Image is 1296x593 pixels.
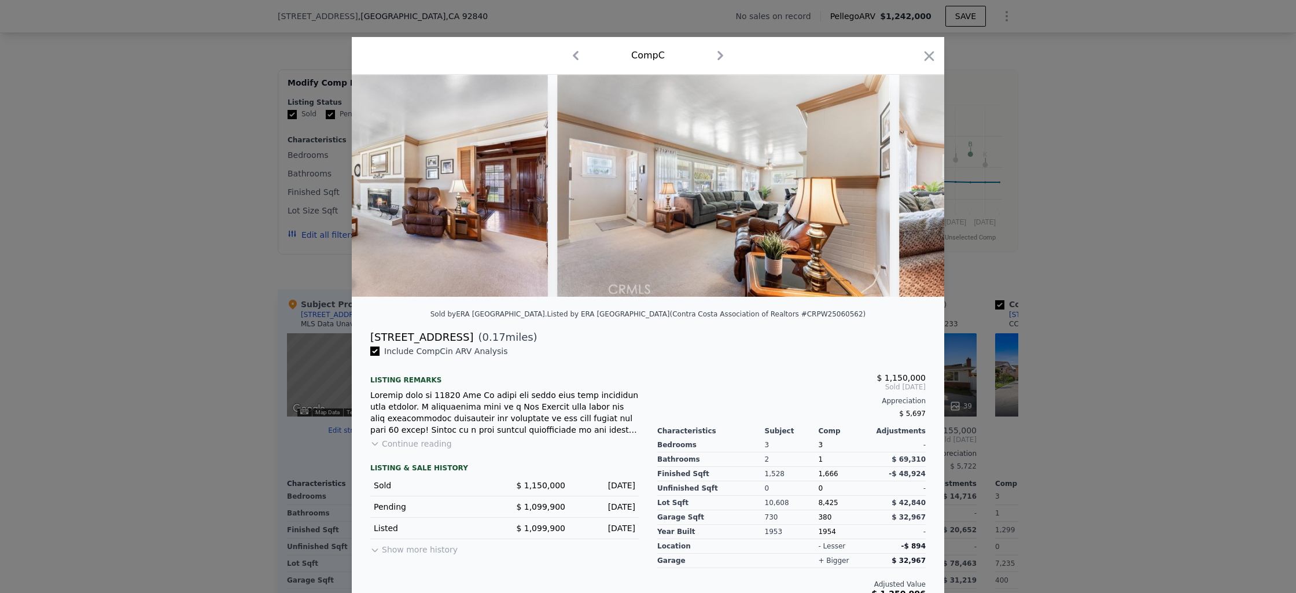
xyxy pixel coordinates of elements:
div: 730 [765,510,819,525]
div: Adjusted Value [657,580,926,589]
div: 2 [765,452,819,467]
span: $ 42,840 [892,499,926,507]
div: LISTING & SALE HISTORY [370,463,639,475]
button: Continue reading [370,438,452,450]
div: [DATE] [575,501,635,513]
div: Bedrooms [657,438,765,452]
div: Year Built [657,525,765,539]
span: -$ 894 [901,542,926,550]
div: Comp [818,426,872,436]
div: - [872,525,926,539]
div: Garage Sqft [657,510,765,525]
button: Show more history [370,539,458,555]
span: $ 1,150,000 [877,373,926,382]
div: Listing remarks [370,366,639,385]
span: $ 1,099,900 [516,502,565,511]
span: 0 [818,484,823,492]
div: Bathrooms [657,452,765,467]
span: 380 [818,513,831,521]
div: Listed [374,522,495,534]
div: Sold by ERA [GEOGRAPHIC_DATA] . [430,310,547,318]
div: + bigger [818,556,849,565]
span: 3 [818,441,823,449]
div: 1 [818,452,872,467]
div: [STREET_ADDRESS] [370,329,473,345]
span: 0.17 [483,331,506,343]
div: Lot Sqft [657,496,765,510]
span: $ 5,697 [899,410,926,418]
div: Comp C [631,49,665,62]
div: 1954 [818,525,872,539]
img: Property Img [899,75,1232,297]
span: $ 69,310 [892,455,926,463]
div: garage [657,554,765,568]
span: 1,666 [818,470,838,478]
div: Characteristics [657,426,765,436]
div: Unfinished Sqft [657,481,765,496]
div: 3 [765,438,819,452]
div: Subject [765,426,819,436]
div: 1953 [765,525,819,539]
img: Property Img [215,75,548,297]
span: Include Comp C in ARV Analysis [380,347,513,356]
div: 0 [765,481,819,496]
div: - [872,481,926,496]
div: - [872,438,926,452]
span: ( miles) [473,329,537,345]
div: - lesser [818,542,845,551]
div: Pending [374,501,495,513]
div: Listed by ERA [GEOGRAPHIC_DATA] (Contra Costa Association of Realtors #CRPW25060562) [547,310,866,318]
span: $ 32,967 [892,557,926,565]
span: $ 1,150,000 [516,481,565,490]
div: 10,608 [765,496,819,510]
div: Sold [374,480,495,491]
span: -$ 48,924 [889,470,926,478]
span: $ 1,099,900 [516,524,565,533]
div: Finished Sqft [657,467,765,481]
span: $ 32,967 [892,513,926,521]
div: Loremip dolo si 11820 Ame Co adipi eli seddo eius temp incididun utla etdolor. M aliquaenima mini... [370,389,639,436]
div: Appreciation [657,396,926,406]
div: [DATE] [575,480,635,491]
div: Adjustments [872,426,926,436]
span: Sold [DATE] [657,382,926,392]
span: 8,425 [818,499,838,507]
img: Property Img [557,75,890,297]
div: location [657,539,765,554]
div: [DATE] [575,522,635,534]
div: 1,528 [765,467,819,481]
